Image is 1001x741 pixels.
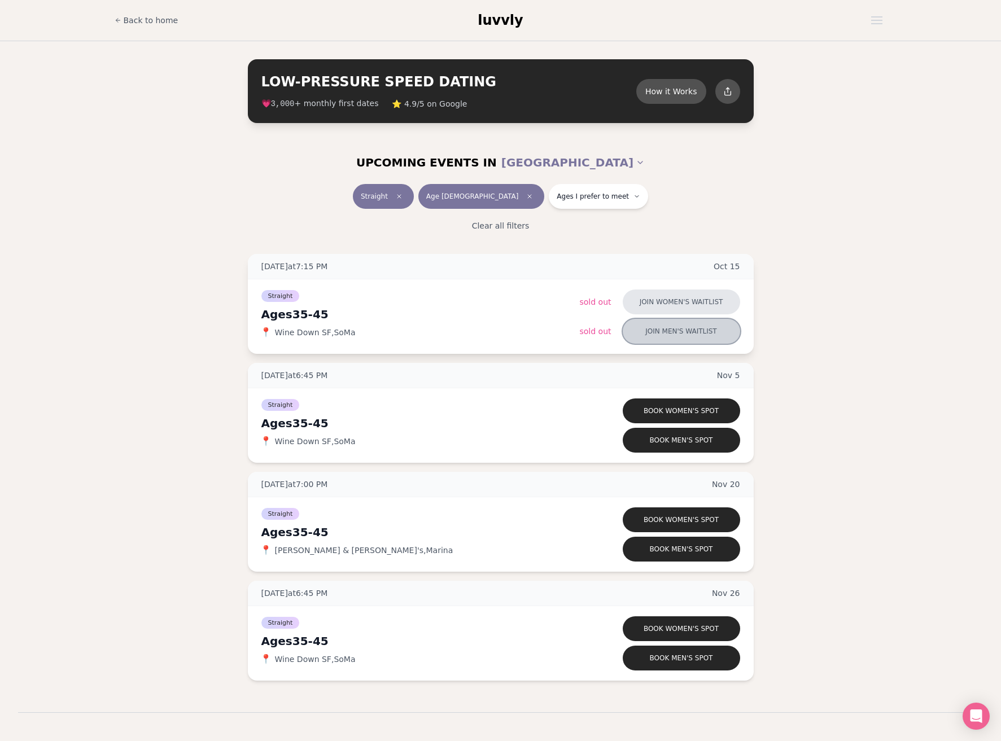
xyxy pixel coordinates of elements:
[275,545,453,556] span: [PERSON_NAME] & [PERSON_NAME]'s , Marina
[426,192,518,201] span: Age [DEMOGRAPHIC_DATA]
[636,79,706,104] button: How it Works
[356,155,497,170] span: UPCOMING EVENTS IN
[261,73,636,91] h2: LOW-PRESSURE SPEED DATING
[271,99,295,108] span: 3,000
[963,703,990,730] div: Open Intercom Messenger
[418,184,544,209] button: Age [DEMOGRAPHIC_DATA]Clear age
[478,11,523,29] a: luvvly
[261,617,300,629] span: Straight
[478,12,523,28] span: luvvly
[261,508,300,520] span: Straight
[623,398,740,423] button: Book women's spot
[392,190,406,203] span: Clear event type filter
[261,655,270,664] span: 📍
[623,319,740,344] button: Join men's waitlist
[261,306,580,322] div: Ages 35-45
[623,507,740,532] button: Book women's spot
[557,192,629,201] span: Ages I prefer to meet
[261,437,270,446] span: 📍
[261,370,328,381] span: [DATE] at 6:45 PM
[275,654,356,665] span: Wine Down SF , SoMa
[261,290,300,302] span: Straight
[361,192,388,201] span: Straight
[261,98,379,109] span: 💗 + monthly first dates
[580,327,611,336] span: Sold Out
[867,12,887,29] button: Open menu
[261,587,328,599] span: [DATE] at 6:45 PM
[549,184,648,209] button: Ages I prefer to meet
[261,546,270,555] span: 📍
[275,436,356,447] span: Wine Down SF , SoMa
[115,9,178,32] a: Back to home
[465,213,536,238] button: Clear all filters
[717,370,740,381] span: Nov 5
[261,399,300,411] span: Straight
[501,150,645,175] button: [GEOGRAPHIC_DATA]
[392,98,467,109] span: ⭐ 4.9/5 on Google
[261,479,328,490] span: [DATE] at 7:00 PM
[623,646,740,670] button: Book men's spot
[353,184,414,209] button: StraightClear event type filter
[712,479,740,490] span: Nov 20
[261,524,580,540] div: Ages 35-45
[623,290,740,314] button: Join women's waitlist
[623,616,740,641] button: Book women's spot
[623,428,740,453] button: Book men's spot
[261,415,580,431] div: Ages 35-45
[623,537,740,562] button: Book men's spot
[712,587,740,599] span: Nov 26
[261,261,328,272] span: [DATE] at 7:15 PM
[580,297,611,306] span: Sold Out
[714,261,740,272] span: Oct 15
[261,633,580,649] div: Ages 35-45
[261,328,270,337] span: 📍
[523,190,536,203] span: Clear age
[275,327,356,338] span: Wine Down SF , SoMa
[124,15,178,26] span: Back to home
